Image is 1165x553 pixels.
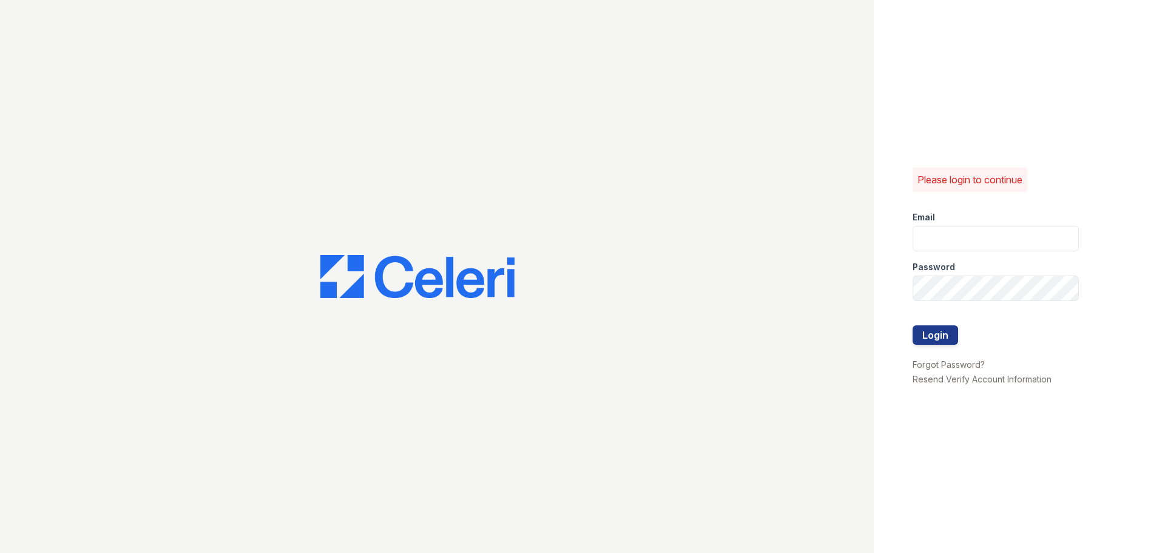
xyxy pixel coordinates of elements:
label: Password [913,261,955,273]
button: Login [913,325,958,345]
a: Resend Verify Account Information [913,374,1052,384]
img: CE_Logo_Blue-a8612792a0a2168367f1c8372b55b34899dd931a85d93a1a3d3e32e68fde9ad4.png [320,255,515,299]
a: Forgot Password? [913,359,985,370]
p: Please login to continue [917,172,1022,187]
label: Email [913,211,935,223]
